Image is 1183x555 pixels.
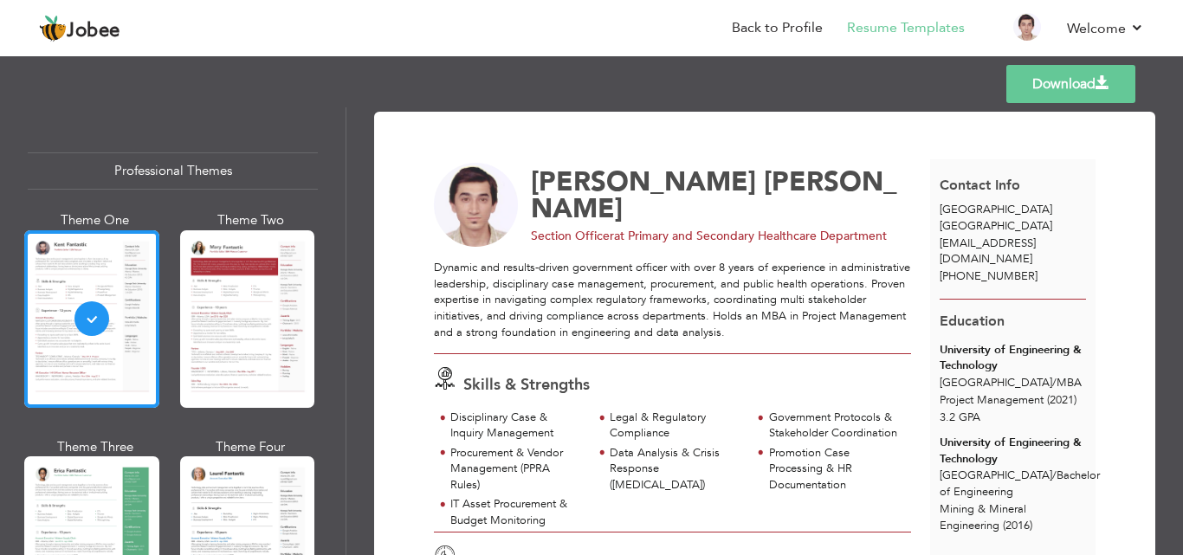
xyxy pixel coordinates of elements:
[610,410,742,442] div: Legal & Regulatory Compliance
[1047,392,1076,408] span: (2021)
[847,18,965,38] a: Resume Templates
[1006,65,1135,103] a: Download
[28,438,163,456] div: Theme Three
[940,176,1020,195] span: Contact Info
[940,342,1086,374] div: University of Engineering & Technology
[1003,518,1032,533] span: (2016)
[1067,18,1144,39] a: Welcome
[434,163,519,248] img: No image
[531,228,614,244] span: Section Officer
[1052,468,1057,483] span: /
[940,468,1100,500] span: [GEOGRAPHIC_DATA] Bachelor of Engineering
[940,435,1086,467] div: University of Engineering & Technology
[39,15,67,42] img: jobee.io
[940,312,1005,331] span: Education
[1052,375,1057,390] span: /
[67,22,120,41] span: Jobee
[940,375,1082,390] span: [GEOGRAPHIC_DATA] MBA
[940,268,1038,284] span: [PHONE_NUMBER]
[450,445,583,494] div: Procurement & Vendor Management (PPRA Rules)
[434,260,911,340] div: Dynamic and results-driven government officer with over 8 years of experience in administrative l...
[732,18,823,38] a: Back to Profile
[614,228,887,244] span: at Primary and Secondary Healthcare Department
[531,164,756,200] span: [PERSON_NAME]
[940,410,980,425] span: 3.2 GPA
[531,164,897,227] span: [PERSON_NAME]
[450,410,583,442] div: Disciplinary Case & Inquiry Management
[610,445,742,494] div: Data Analysis & Crisis Response ([MEDICAL_DATA])
[450,496,583,528] div: IT Asset Procurement & Budget Monitoring
[39,15,120,42] a: Jobee
[463,374,590,396] span: Skills & Strengths
[769,410,902,442] div: Government Protocols & Stakeholder Coordination
[940,236,1036,268] span: [EMAIL_ADDRESS][DOMAIN_NAME]
[940,218,1052,234] span: [GEOGRAPHIC_DATA]
[184,438,319,456] div: Theme Four
[940,392,1044,408] span: Project Management
[1013,13,1041,41] img: Profile Img
[28,211,163,229] div: Theme One
[28,152,318,190] div: Professional Themes
[184,211,319,229] div: Theme Two
[940,501,1026,533] span: Mining & Mineral Engineering
[940,202,1052,217] span: [GEOGRAPHIC_DATA]
[769,445,902,494] div: Promotion Case Processing & HR Documentation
